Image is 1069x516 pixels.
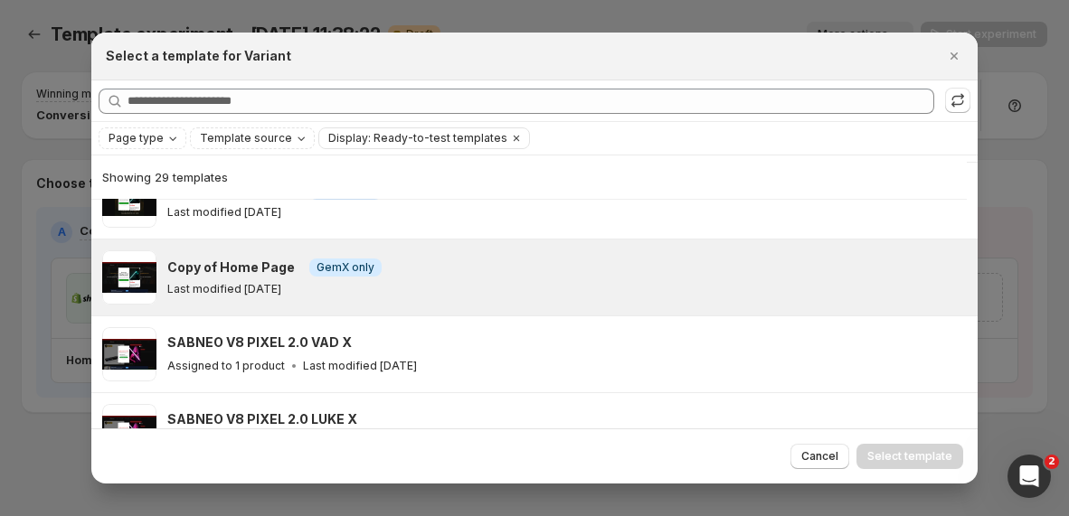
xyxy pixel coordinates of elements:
span: Cancel [801,449,838,464]
p: Last modified [DATE] [303,359,417,373]
span: Display: Ready-to-test templates [328,131,507,145]
h3: SABNEO V8 PIXEL 2.0 LUKE X [167,410,357,428]
iframe: Intercom live chat [1008,455,1051,498]
span: Template source [200,131,292,145]
button: Close [941,43,967,69]
button: Cancel [790,444,849,469]
span: 2 [1045,455,1059,469]
p: Last modified [DATE] [167,205,281,220]
h2: Select a template for Variant [106,47,291,65]
h3: Copy of Home Page [167,258,295,277]
h3: SABNEO V8 PIXEL 2.0 VAD X [167,333,352,352]
button: Clear [507,128,525,148]
p: Last modified [DATE] [167,282,281,296]
span: Showing 29 templates [102,170,228,184]
button: Display: Ready-to-test templates [319,128,507,148]
p: Assigned to 1 product [167,359,285,373]
button: Template source [191,128,314,148]
button: Page type [99,128,185,148]
span: Page type [109,131,164,145]
span: GemX only [317,260,374,275]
